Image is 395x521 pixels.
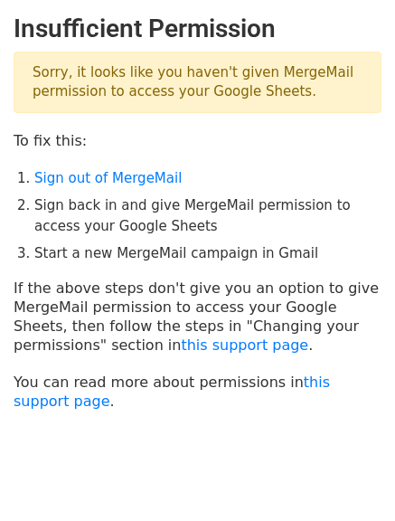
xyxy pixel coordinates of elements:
[14,373,381,411] p: You can read more about permissions in .
[14,279,381,355] p: If the above steps don't give you an option to give MergeMail permission to access your Google Sh...
[181,336,308,354] a: this support page
[14,131,381,150] p: To fix this:
[14,374,330,410] a: this support page
[34,243,381,264] li: Start a new MergeMail campaign in Gmail
[14,52,381,113] p: Sorry, it looks like you haven't given MergeMail permission to access your Google Sheets.
[34,195,381,236] li: Sign back in and give MergeMail permission to access your Google Sheets
[34,170,182,186] a: Sign out of MergeMail
[14,14,381,44] h2: Insufficient Permission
